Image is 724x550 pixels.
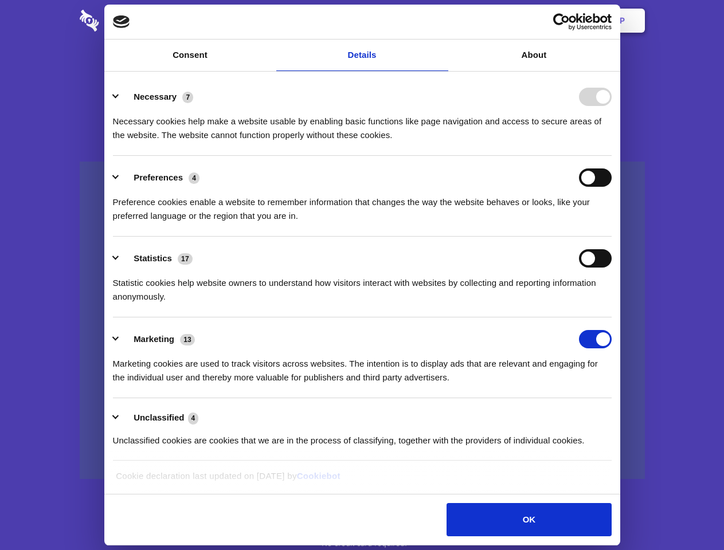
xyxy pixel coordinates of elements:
img: logo-wordmark-white-trans-d4663122ce5f474addd5e946df7df03e33cb6a1c49d2221995e7729f52c070b2.svg [80,10,178,32]
label: Preferences [134,172,183,182]
div: Statistic cookies help website owners to understand how visitors interact with websites by collec... [113,268,612,304]
a: Usercentrics Cookiebot - opens in a new window [511,13,612,30]
button: Marketing (13) [113,330,202,348]
h1: Eliminate Slack Data Loss. [80,52,645,93]
h4: Auto-redaction of sensitive data, encrypted data sharing and self-destructing private chats. Shar... [80,104,645,142]
div: Unclassified cookies are cookies that we are in the process of classifying, together with the pro... [113,425,612,447]
span: 7 [182,92,193,103]
iframe: Drift Widget Chat Controller [667,493,710,536]
a: Login [520,3,570,38]
span: 4 [189,172,199,184]
div: Preference cookies enable a website to remember information that changes the way the website beha... [113,187,612,223]
a: Cookiebot [297,471,341,481]
button: Statistics (17) [113,249,200,268]
label: Statistics [134,253,172,263]
span: 13 [180,334,195,345]
span: 17 [178,253,193,265]
div: Marketing cookies are used to track visitors across websites. The intention is to display ads tha... [113,348,612,384]
div: Necessary cookies help make a website usable by enabling basic functions like page navigation and... [113,106,612,142]
button: Unclassified (4) [113,411,206,425]
a: Wistia video thumbnail [80,162,645,480]
a: About [448,40,620,71]
button: OK [447,503,611,536]
a: Details [276,40,448,71]
img: logo [113,15,130,28]
button: Necessary (7) [113,88,201,106]
a: Consent [104,40,276,71]
a: Contact [465,3,518,38]
button: Preferences (4) [113,168,207,187]
div: Cookie declaration last updated on [DATE] by [107,469,617,492]
label: Necessary [134,92,177,101]
label: Marketing [134,334,174,344]
a: Pricing [336,3,386,38]
span: 4 [188,412,199,424]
